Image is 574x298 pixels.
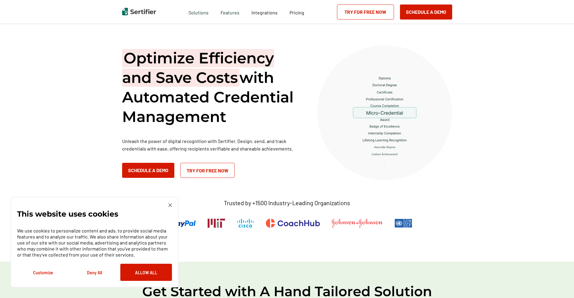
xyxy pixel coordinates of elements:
h1: with Automated Credential Management [122,48,302,126]
span: Integrations [251,10,278,15]
span: Features [221,8,239,16]
p: Unleash the power of digital recognition with Sertifier. Design, send, and track credentials with... [122,137,302,152]
button: Allow All [120,264,172,281]
img: Cisco [237,219,254,228]
a: Integrations [251,8,278,16]
p: We use cookies to personalize content and ads, to provide social media features and to analyze ou... [17,228,172,258]
img: Johnson & Johnson [332,219,382,228]
button: Schedule a Demo [122,163,174,178]
button: Schedule a Demo [400,5,452,20]
img: PayPal [162,219,196,228]
p: Trusted by +1500 Industry-Leading Organizations [224,199,350,207]
a: Try for Free Now [337,5,394,20]
img: Massachusetts Institute of Technology [208,219,225,228]
p: This website uses cookies [17,211,118,217]
a: Pricing [290,8,304,16]
a: Try for Free Now [180,163,235,178]
span: Solutions [188,8,209,16]
img: Cookie Popup Close [168,203,172,207]
span: Optimize Efficiency and Save Costs [122,49,274,87]
img: Sertifier | Digital Credentialing Platform [122,8,156,15]
img: CoachHub [266,219,320,228]
g: Associate Degree [374,146,395,148]
button: Deny All [69,264,120,281]
img: UNDP [395,219,412,228]
button: Customize [17,264,69,281]
span: Pricing [290,10,304,15]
